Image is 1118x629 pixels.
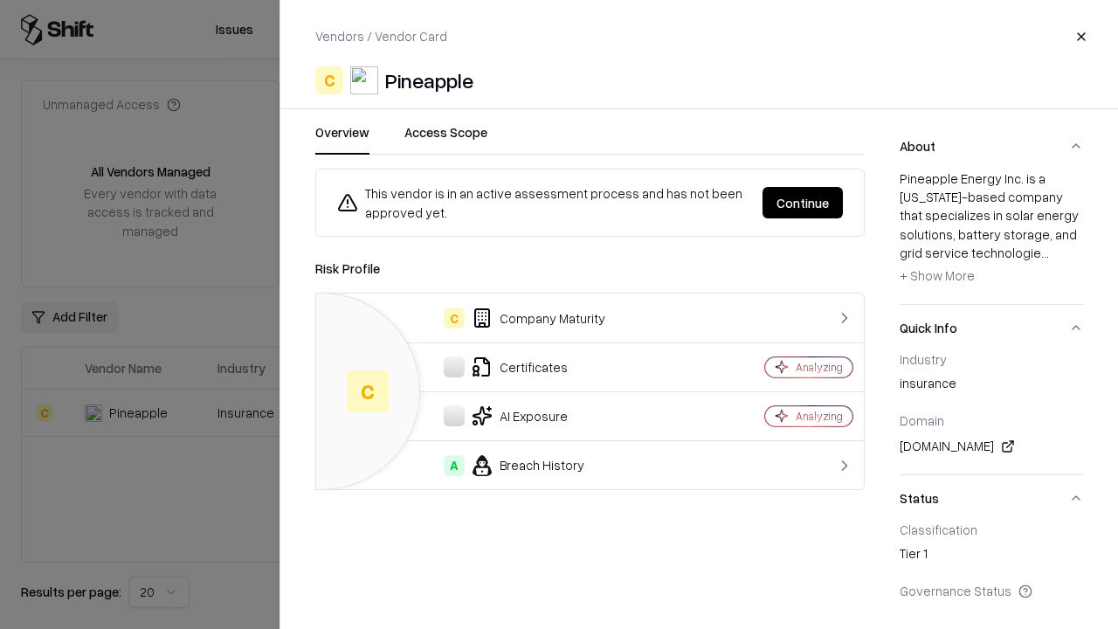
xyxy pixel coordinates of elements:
p: Vendors / Vendor Card [315,27,447,45]
button: Access Scope [404,123,487,155]
img: Pineapple [350,66,378,94]
div: Company Maturity [330,308,704,328]
span: ... [1041,245,1049,260]
div: Classification [900,522,1083,537]
div: insurance [900,374,1083,398]
div: C [347,370,389,412]
button: About [900,123,1083,169]
div: Analyzing [796,409,843,424]
button: Continue [763,187,843,218]
div: Risk Profile [315,258,865,279]
div: AI Exposure [330,405,704,426]
button: + Show More [900,262,975,290]
div: C [444,308,465,328]
div: [DOMAIN_NAME] [900,436,1083,457]
div: Analyzing [796,360,843,375]
button: Status [900,475,1083,522]
button: Quick Info [900,305,1083,351]
div: C [315,66,343,94]
div: This vendor is in an active assessment process and has not been approved yet. [337,183,749,222]
div: Industry [900,351,1083,367]
div: A [444,455,465,476]
div: About [900,169,1083,304]
div: Pineapple [385,66,473,94]
div: Quick Info [900,351,1083,474]
span: + Show More [900,267,975,283]
button: Overview [315,123,369,155]
div: Domain [900,412,1083,428]
div: Pineapple Energy Inc. is a [US_STATE]-based company that specializes in solar energy solutions, b... [900,169,1083,290]
div: Tier 1 [900,544,1083,569]
div: Certificates [330,356,704,377]
div: Governance Status [900,583,1083,598]
div: Breach History [330,455,704,476]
